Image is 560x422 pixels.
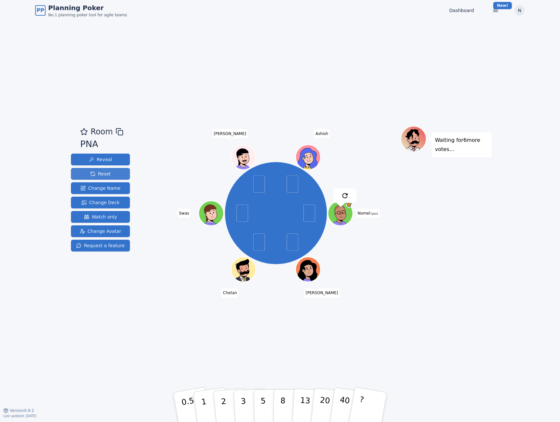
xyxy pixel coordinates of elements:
button: Reset [71,168,130,180]
p: Waiting for 6 more votes... [435,136,488,154]
button: Request a feature [71,240,130,251]
span: Last updated: [DATE] [3,414,36,418]
span: Reset [90,171,111,177]
span: PP [36,7,44,14]
span: Reveal [89,156,112,163]
span: Change Deck [81,199,119,206]
span: Click to change your name [304,288,340,297]
img: reset [341,192,349,200]
button: Reveal [71,154,130,165]
span: Click to change your name [212,129,248,138]
div: PNA [80,138,123,151]
a: PPPlanning PokerNo.1 planning poker tool for agile teams [35,3,127,18]
span: Change Name [80,185,120,191]
span: Planning Poker [48,3,127,12]
button: Click to change your avatar [329,202,352,225]
button: Add as favourite [80,126,88,138]
span: Click to change your name [314,129,330,138]
span: Version 0.9.2 [10,408,34,413]
span: Watch only [84,214,117,220]
span: No.1 planning poker tool for agile teams [48,12,127,18]
a: Dashboard [449,7,474,14]
button: New! [490,5,501,16]
span: Click to change your name [177,209,191,218]
div: New! [493,2,512,9]
button: Change Avatar [71,225,130,237]
span: Click to change your name [221,288,239,297]
span: (you) [370,212,378,215]
span: Request a feature [76,242,125,249]
button: Change Deck [71,197,130,208]
span: Nomel is the host [346,202,352,208]
button: Version0.9.2 [3,408,34,413]
button: N [514,5,525,16]
button: Watch only [71,211,130,223]
span: Change Avatar [80,228,121,234]
span: Click to change your name [356,209,380,218]
span: Room [91,126,113,138]
button: Change Name [71,182,130,194]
